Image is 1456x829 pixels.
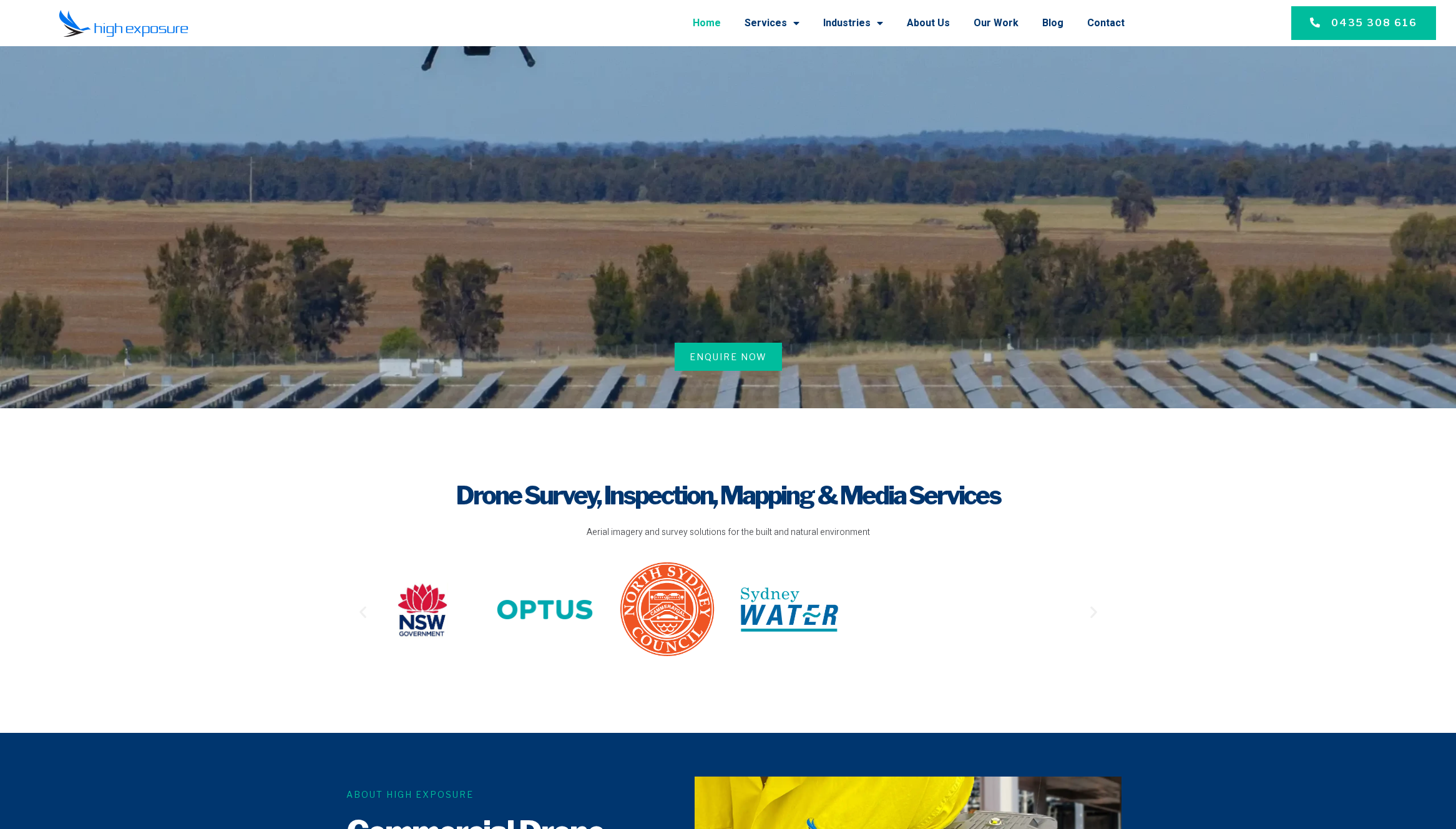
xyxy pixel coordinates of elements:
a: About Us [907,7,950,39]
div: 8 / 20 [863,582,960,642]
a: Industries [823,7,883,39]
a: Services [745,7,799,39]
a: Contact [1087,7,1125,39]
img: Telstra-Logo [863,582,960,637]
div: 9 / 20 [985,567,1083,657]
a: Enquire Now [675,343,782,371]
img: NSW-Government-official-logo [374,581,471,639]
div: 5 / 20 [496,582,594,642]
img: The-Royal-Botanic-Gardens-Domain-Trust [985,567,1083,652]
div: 6 / 20 [618,561,716,662]
a: Home [693,7,721,39]
h1: Drone Survey, Inspection, Mapping & Media Services [355,478,1102,513]
img: Final-Logo copy [59,9,188,37]
a: 0435 308 616 [1291,6,1436,40]
img: site-logo [618,561,716,658]
a: Blog [1042,7,1063,39]
nav: Menu [245,7,1125,39]
img: sydney-water-logo-13AE903EDF-seeklogo.com [741,587,838,632]
p: Aerial imagery and survey solutions for the built and natural environment [355,526,1102,539]
a: Our Work [974,7,1019,39]
div: Image Carousel [374,561,1083,662]
div: 4 / 20 [374,581,471,644]
img: Optus-Logo-2016-present [496,582,594,637]
span: 0435 308 616 [1331,16,1417,31]
span: Enquire Now [690,350,767,363]
div: 7 / 20 [741,587,838,637]
h6: About High Exposure [346,788,671,801]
